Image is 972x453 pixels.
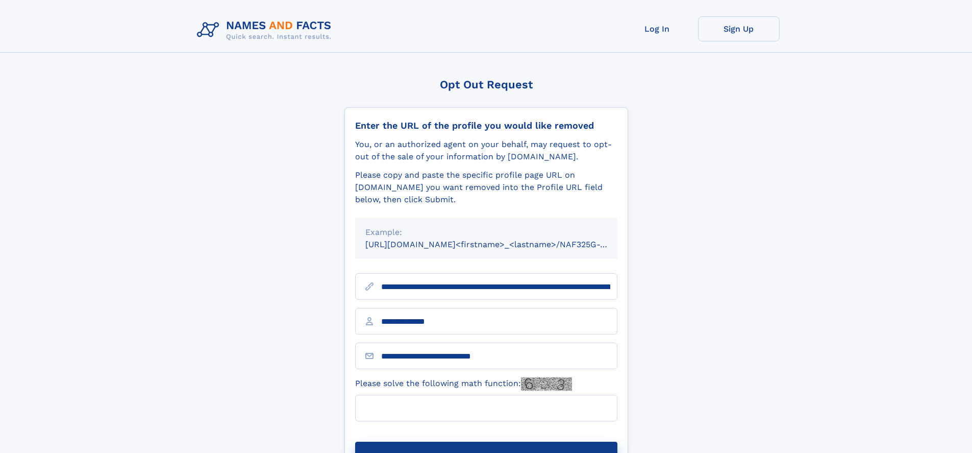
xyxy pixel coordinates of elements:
[355,169,617,206] div: Please copy and paste the specific profile page URL on [DOMAIN_NAME] you want removed into the Pr...
[355,377,572,391] label: Please solve the following math function:
[344,78,628,91] div: Opt Out Request
[365,226,607,239] div: Example:
[355,120,617,131] div: Enter the URL of the profile you would like removed
[365,240,637,249] small: [URL][DOMAIN_NAME]<firstname>_<lastname>/NAF325G-xxxxxxxx
[698,16,780,41] a: Sign Up
[355,138,617,163] div: You, or an authorized agent on your behalf, may request to opt-out of the sale of your informatio...
[616,16,698,41] a: Log In
[193,16,340,44] img: Logo Names and Facts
